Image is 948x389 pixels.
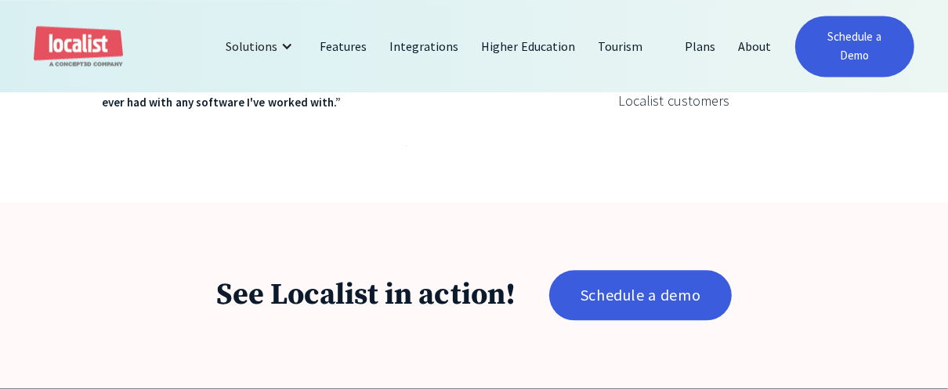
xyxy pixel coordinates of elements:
[674,27,727,65] a: Plans
[587,27,654,65] a: Tourism
[795,16,914,77] a: Schedule a Demo
[216,277,516,315] h1: See Localist in action!
[727,27,783,65] a: About
[214,27,309,65] div: Solutions
[549,270,732,320] a: Schedule a demo
[470,27,587,65] a: Higher Education
[102,76,407,111] div: “They are the best. It's the best support experience I've ever had with any software I've worked ...
[226,37,277,56] div: Solutions
[309,27,378,65] a: Features
[34,26,123,67] a: home
[378,27,470,65] a: Integrations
